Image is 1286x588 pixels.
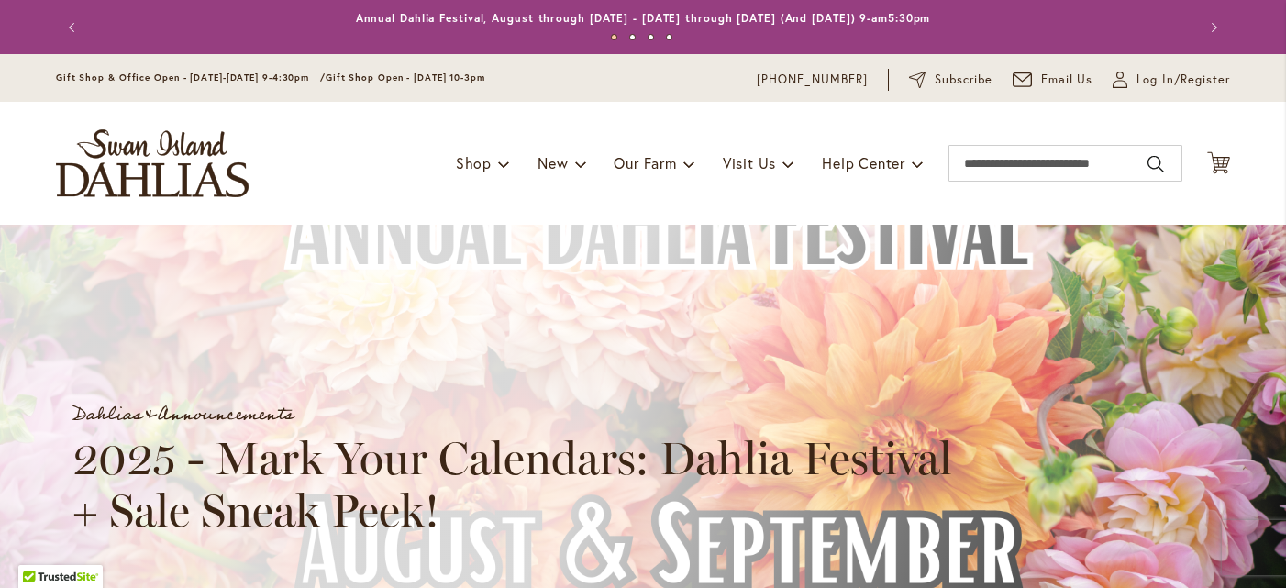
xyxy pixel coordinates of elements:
[629,34,636,40] button: 2 of 4
[56,129,249,197] a: store logo
[723,153,776,172] span: Visit Us
[935,71,992,89] span: Subscribe
[56,72,326,83] span: Gift Shop & Office Open - [DATE]-[DATE] 9-4:30pm /
[326,72,485,83] span: Gift Shop Open - [DATE] 10-3pm
[72,399,1247,432] div: &
[757,71,868,89] a: [PHONE_NUMBER]
[1136,71,1230,89] span: Log In/Register
[456,153,492,172] span: Shop
[611,34,617,40] button: 1 of 4
[1013,71,1093,89] a: Email Us
[158,397,294,432] a: Announcements
[1041,71,1093,89] span: Email Us
[666,34,672,40] button: 4 of 4
[1193,9,1230,46] button: Next
[538,153,568,172] span: New
[72,432,953,538] h1: 2025 - Mark Your Calendars: Dahlia Festival + Sale Sneak Peek!
[614,153,676,172] span: Our Farm
[1113,71,1230,89] a: Log In/Register
[648,34,654,40] button: 3 of 4
[72,397,142,432] a: Dahlias
[56,9,93,46] button: Previous
[356,11,931,25] a: Annual Dahlia Festival, August through [DATE] - [DATE] through [DATE] (And [DATE]) 9-am5:30pm
[822,153,905,172] span: Help Center
[909,71,992,89] a: Subscribe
